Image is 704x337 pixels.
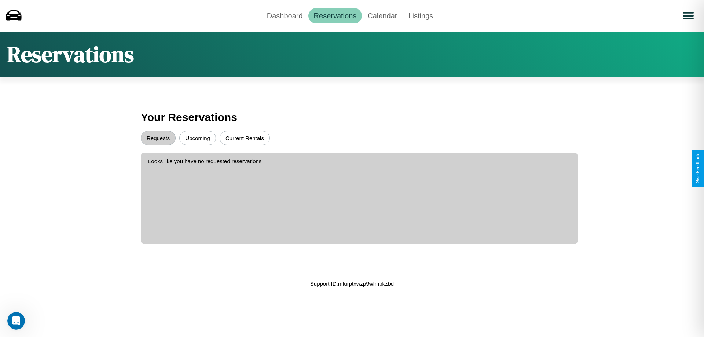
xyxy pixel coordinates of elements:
[148,156,571,166] p: Looks like you have no requested reservations
[179,131,216,145] button: Upcoming
[141,107,563,127] h3: Your Reservations
[308,8,362,23] a: Reservations
[7,312,25,330] iframe: Intercom live chat
[7,39,134,69] h1: Reservations
[695,154,700,183] div: Give Feedback
[141,131,176,145] button: Requests
[220,131,270,145] button: Current Rentals
[403,8,439,23] a: Listings
[310,279,394,289] p: Support ID: mfurptxwzp9wfmbkzbd
[261,8,308,23] a: Dashboard
[362,8,403,23] a: Calendar
[678,6,698,26] button: Open menu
